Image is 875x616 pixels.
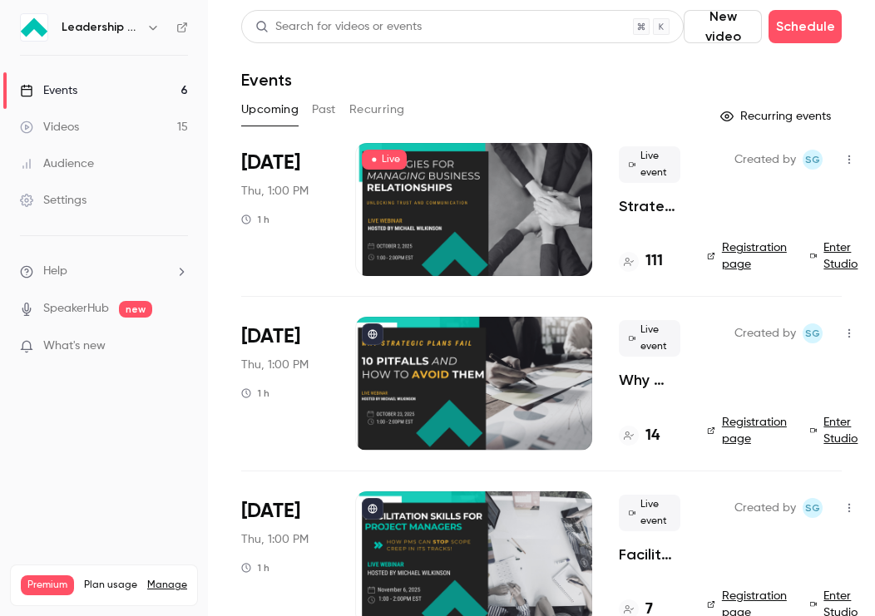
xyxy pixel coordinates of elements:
a: SpeakerHub [43,300,109,318]
a: Enter Studio [810,414,863,447]
div: 1 h [241,561,269,574]
span: Thu, 1:00 PM [241,183,309,200]
span: Plan usage [84,579,137,592]
li: help-dropdown-opener [20,263,188,280]
a: Registration page [707,414,790,447]
span: Live event [619,146,680,183]
div: Oct 23 Thu, 1:00 PM (America/New York) [241,317,329,450]
span: Shay Gant [803,150,823,170]
span: [DATE] [241,498,300,525]
button: Past [312,96,336,123]
div: 1 h [241,213,269,226]
span: Created by [734,323,796,343]
a: 111 [619,250,663,273]
span: Live event [619,320,680,357]
a: Manage [147,579,187,592]
a: 14 [619,425,660,447]
a: Enter Studio [810,239,863,273]
h1: Events [241,70,292,90]
span: SG [805,498,820,518]
span: Shay Gant [803,498,823,518]
span: Live [362,150,407,170]
span: Thu, 1:00 PM [241,357,309,373]
div: Videos [20,119,79,136]
div: Events [20,82,77,99]
a: Why Strategic Plans Fail—10 Pitfalls and How to Avoid Them [619,370,680,390]
span: Live event [619,495,680,531]
button: Schedule [769,10,842,43]
button: Recurring events [713,103,842,130]
span: Help [43,263,67,280]
a: Strategies for Managing Business Relationships—Unlocking Trust and Communication [619,196,680,216]
a: Registration page [707,239,790,273]
h4: 111 [645,250,663,273]
div: Audience [20,155,94,172]
span: Created by [734,498,796,518]
span: [DATE] [241,323,300,350]
span: [DATE] [241,150,300,176]
h4: 14 [645,425,660,447]
span: What's new [43,338,106,355]
span: SG [805,323,820,343]
h6: Leadership Strategies - 2025 Webinars [62,19,140,36]
span: Thu, 1:00 PM [241,531,309,548]
span: Created by [734,150,796,170]
div: 1 h [241,387,269,400]
button: Upcoming [241,96,299,123]
span: Shay Gant [803,323,823,343]
button: Recurring [349,96,405,123]
img: Leadership Strategies - 2025 Webinars [21,14,47,41]
div: Oct 2 Thu, 1:00 PM (America/New York) [241,143,329,276]
span: SG [805,150,820,170]
div: Search for videos or events [255,18,422,36]
div: Settings [20,192,87,209]
span: new [119,301,152,318]
button: New video [684,10,762,43]
a: Facilitation Skills for Project Managers: How PMs Can Stop Scope Creep in Its Tracks [619,545,680,564]
span: Premium [21,575,74,595]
